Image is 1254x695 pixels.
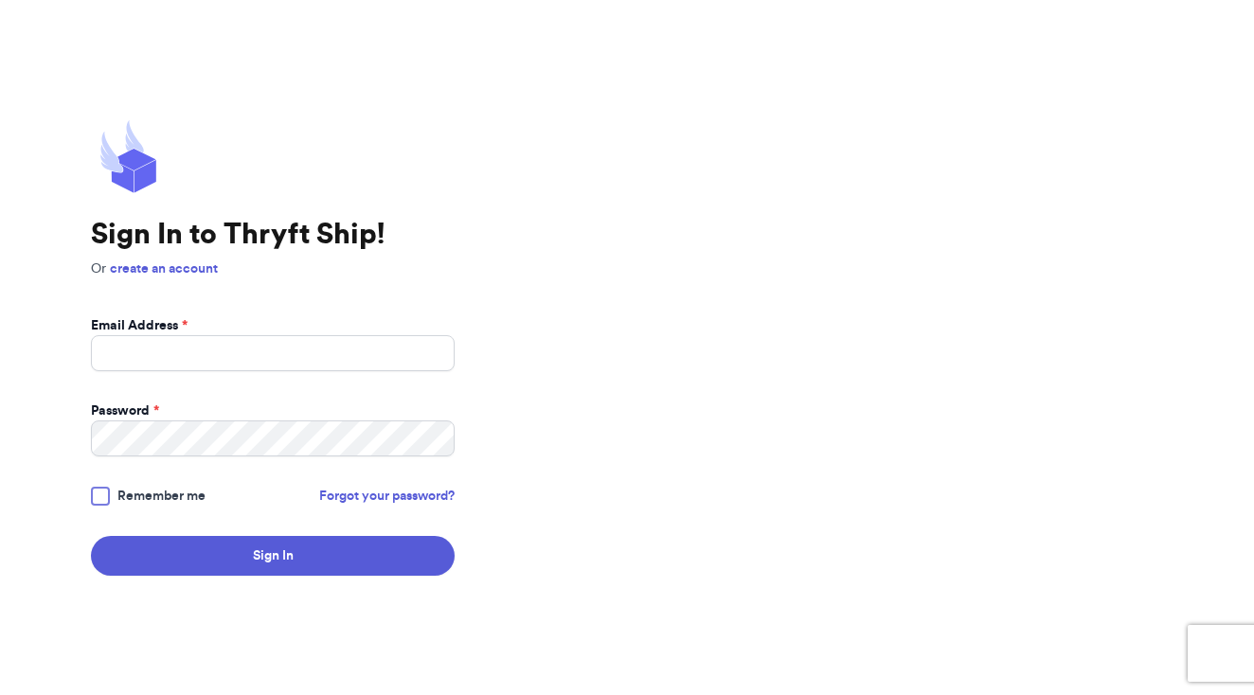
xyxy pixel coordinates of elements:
[91,316,188,335] label: Email Address
[110,262,218,276] a: create an account
[319,487,455,506] a: Forgot your password?
[91,218,455,252] h1: Sign In to Thryft Ship!
[91,536,455,576] button: Sign In
[91,259,455,278] p: Or
[91,401,159,420] label: Password
[117,487,206,506] span: Remember me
